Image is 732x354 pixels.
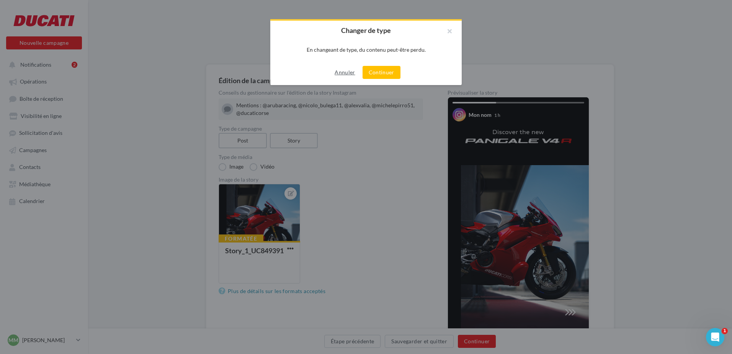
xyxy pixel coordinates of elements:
[283,27,449,34] h2: Changer de type
[332,68,358,77] button: Annuler
[706,328,724,346] iframe: Intercom live chat
[283,46,449,54] div: En changeant de type, du contenu peut-être perdu.
[722,328,728,334] span: 1
[363,66,400,79] button: Continuer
